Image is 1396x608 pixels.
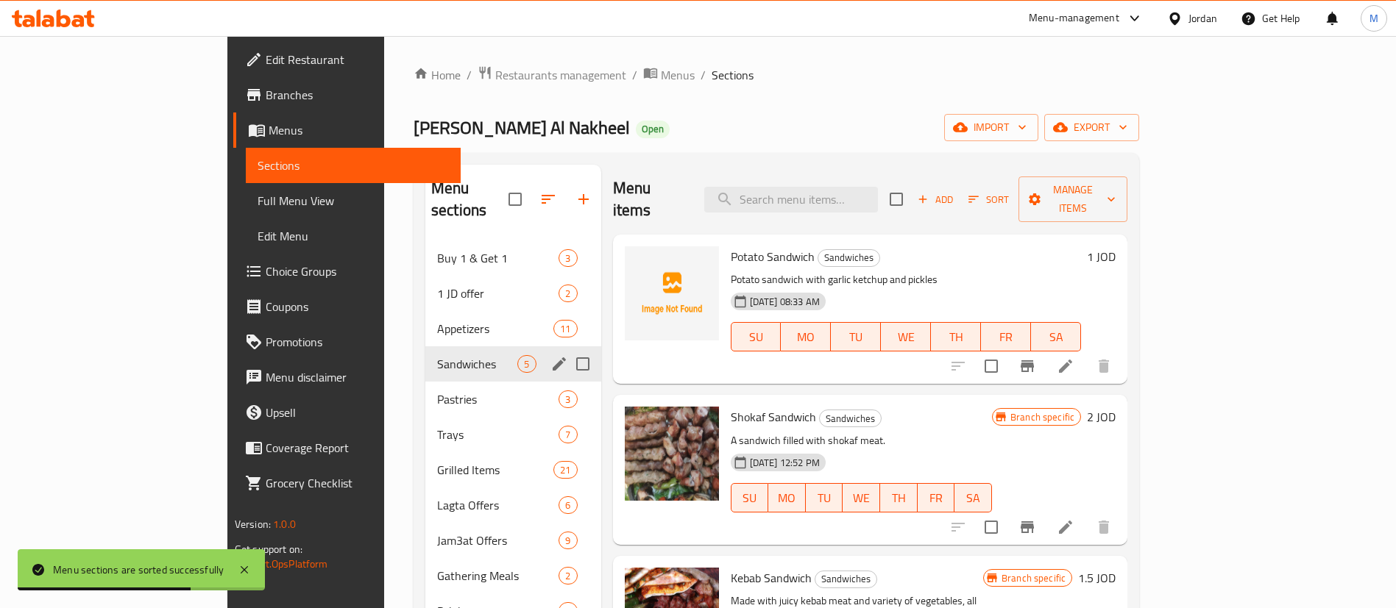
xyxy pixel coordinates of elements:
[235,554,328,573] a: Support.OpsPlatform
[924,487,949,509] span: FR
[258,192,449,210] span: Full Menu View
[731,322,782,351] button: SU
[625,246,719,340] img: Potato Sandwich
[425,487,601,523] div: Lagta Offers6
[553,461,577,479] div: items
[500,184,531,215] span: Select all sections
[566,182,601,217] button: Add section
[233,324,461,360] a: Promotions
[425,311,601,346] div: Appetizers11
[233,289,461,324] a: Coupons
[53,562,224,578] div: Menu sections are sorted successfully
[437,461,553,479] span: Grilled Items
[915,191,955,208] span: Add
[886,487,912,509] span: TH
[559,534,576,548] span: 9
[987,326,1025,348] span: FR
[881,322,931,351] button: WE
[944,114,1038,141] button: import
[787,326,825,348] span: MO
[554,322,576,336] span: 11
[744,295,826,309] span: [DATE] 08:33 AM
[818,249,880,267] div: Sandwiches
[559,498,576,512] span: 6
[467,66,472,84] li: /
[233,465,461,501] a: Grocery Checklist
[559,285,577,302] div: items
[1030,181,1116,218] span: Manage items
[233,254,461,289] a: Choice Groups
[233,112,461,148] a: Menus
[1044,114,1139,141] button: export
[937,326,975,348] span: TH
[518,357,535,371] span: 5
[437,496,559,514] span: Lagta Offers
[731,271,1082,289] p: Potato sandwich with garlic ketchup and pickles
[820,410,881,427] span: Sandwiches
[731,567,812,589] span: Kebab Sandwich
[437,285,559,302] span: 1 JD offer
[233,360,461,395] a: Menu disclaimer
[954,483,992,512] button: SA
[425,346,601,382] div: Sandwiches5edit
[781,322,831,351] button: MO
[437,355,517,373] span: Sandwiches
[437,249,559,267] span: Buy 1 & Get 1
[437,426,559,443] div: Trays
[559,532,577,549] div: items
[437,390,559,408] span: Pastries
[774,487,800,509] span: MO
[815,571,877,588] div: Sandwiches
[414,111,630,144] span: [PERSON_NAME] Al Nakheel
[1010,348,1045,384] button: Branch-specific-item
[731,432,992,450] p: A sandwich filled with shokaf meat.
[1370,10,1378,26] span: M
[1188,10,1217,26] div: Jordan
[880,483,918,512] button: TH
[996,571,1071,585] span: Branch specific
[731,483,769,512] button: SU
[1037,326,1075,348] span: SA
[266,51,449,68] span: Edit Restaurant
[956,118,1027,137] span: import
[1087,246,1116,267] h6: 1 JOD
[976,351,1007,382] span: Select to update
[437,567,559,584] div: Gathering Meals
[701,66,706,84] li: /
[554,463,576,477] span: 21
[425,240,601,276] div: Buy 1 & Get 13
[553,320,577,337] div: items
[437,320,553,337] span: Appetizers
[737,326,776,348] span: SU
[246,183,461,218] a: Full Menu View
[912,188,959,211] span: Add item
[848,487,874,509] span: WE
[1056,118,1127,137] span: export
[559,567,577,584] div: items
[258,227,449,245] span: Edit Menu
[981,322,1031,351] button: FR
[548,353,570,375] button: edit
[425,382,601,417] div: Pastries3
[737,487,763,509] span: SU
[1086,348,1122,384] button: delete
[414,65,1139,85] nav: breadcrumb
[246,148,461,183] a: Sections
[1029,10,1119,27] div: Menu-management
[1005,410,1080,424] span: Branch specific
[887,326,925,348] span: WE
[266,86,449,104] span: Branches
[959,188,1018,211] span: Sort items
[531,182,566,217] span: Sort sections
[1010,509,1045,545] button: Branch-specific-item
[613,177,687,221] h2: Menu items
[636,123,670,135] span: Open
[968,191,1009,208] span: Sort
[712,66,754,84] span: Sections
[431,177,509,221] h2: Menu sections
